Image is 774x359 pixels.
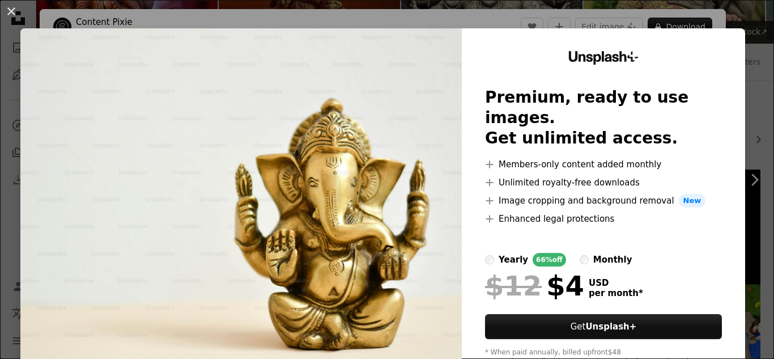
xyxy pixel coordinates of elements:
div: yearly [499,253,528,267]
input: monthly [580,255,589,264]
li: Unlimited royalty-free downloads [485,176,722,189]
span: $12 [485,271,542,301]
li: Enhanced legal protections [485,212,722,226]
div: 66% off [533,253,566,267]
div: $4 [485,271,584,301]
li: Members-only content added monthly [485,158,722,171]
button: GetUnsplash+ [485,314,722,339]
span: per month * [589,288,643,298]
li: Image cropping and background removal [485,194,722,208]
h2: Premium, ready to use images. Get unlimited access. [485,87,722,149]
span: USD [589,278,643,288]
div: monthly [593,253,632,267]
input: yearly66%off [485,255,494,264]
strong: Unsplash+ [585,322,636,332]
span: New [679,194,706,208]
